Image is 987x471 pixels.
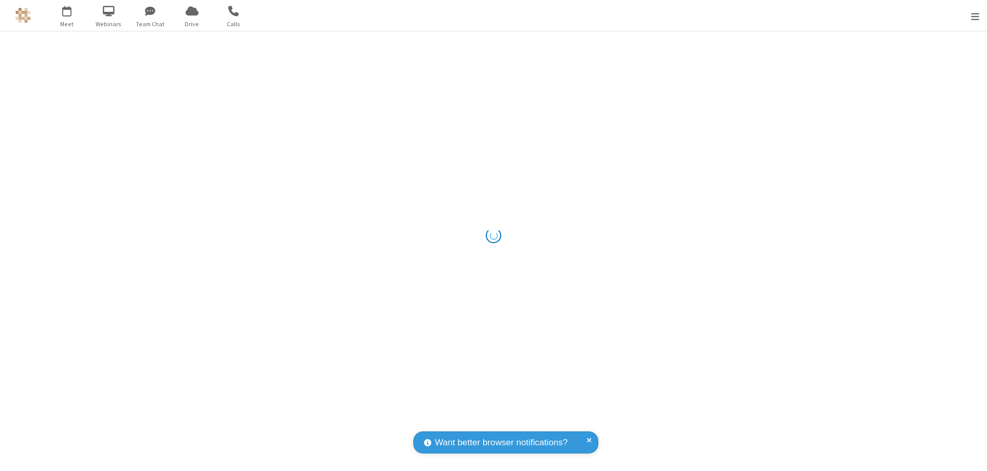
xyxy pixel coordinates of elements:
[173,20,211,29] span: Drive
[15,8,31,23] img: QA Selenium DO NOT DELETE OR CHANGE
[89,20,128,29] span: Webinars
[131,20,170,29] span: Team Chat
[435,436,568,449] span: Want better browser notifications?
[214,20,253,29] span: Calls
[48,20,86,29] span: Meet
